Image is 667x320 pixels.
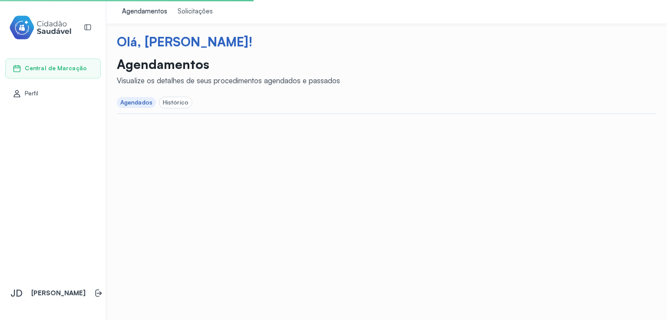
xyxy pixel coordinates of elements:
div: Solicitações [178,7,213,16]
span: Perfil [25,90,39,97]
span: JD [10,287,23,299]
div: Visualize os detalhes de seus procedimentos agendados e passados [117,76,340,85]
div: Olá, [PERSON_NAME]! [117,34,657,49]
a: Central de Marcação [13,64,93,73]
img: cidadao-saudavel-filled-logo.svg [9,14,72,41]
div: Agendados [120,99,152,106]
a: Perfil [13,89,93,98]
p: [PERSON_NAME] [31,289,86,297]
div: Histórico [163,99,188,106]
p: Agendamentos [117,56,340,72]
span: Central de Marcação [25,65,87,72]
div: Agendamentos [122,7,167,16]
